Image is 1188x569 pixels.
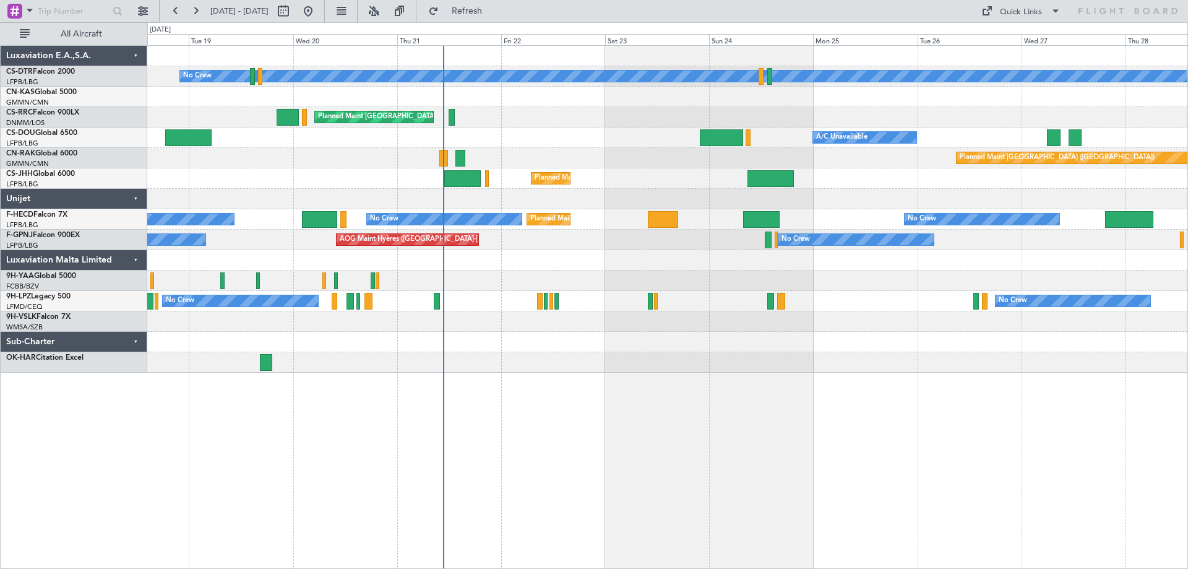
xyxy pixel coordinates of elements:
[370,210,398,228] div: No Crew
[6,313,71,321] a: 9H-VSLKFalcon 7X
[6,129,35,137] span: CS-DOU
[6,272,34,280] span: 9H-YAA
[6,89,35,96] span: CN-KAS
[183,67,212,85] div: No Crew
[6,232,80,239] a: F-GPNJFalcon 900EX
[397,34,501,45] div: Thu 21
[908,210,936,228] div: No Crew
[6,272,76,280] a: 9H-YAAGlobal 5000
[6,159,49,168] a: GMMN/CMN
[6,129,77,137] a: CS-DOUGlobal 6500
[709,34,813,45] div: Sun 24
[6,170,75,178] a: CS-JHHGlobal 6000
[1022,34,1126,45] div: Wed 27
[189,34,293,45] div: Tue 19
[32,30,131,38] span: All Aircraft
[6,68,33,76] span: CS-DTR
[6,313,37,321] span: 9H-VSLK
[210,6,269,17] span: [DATE] - [DATE]
[441,7,493,15] span: Refresh
[6,150,77,157] a: CN-RAKGlobal 6000
[6,302,42,311] a: LFMD/CEQ
[960,149,1155,167] div: Planned Maint [GEOGRAPHIC_DATA] ([GEOGRAPHIC_DATA])
[530,210,725,228] div: Planned Maint [GEOGRAPHIC_DATA] ([GEOGRAPHIC_DATA])
[38,2,109,20] input: Trip Number
[14,24,134,44] button: All Aircraft
[816,128,867,147] div: A/C Unavailable
[999,292,1027,310] div: No Crew
[6,150,35,157] span: CN-RAK
[6,211,67,219] a: F-HECDFalcon 7X
[6,118,45,128] a: DNMM/LOS
[6,89,77,96] a: CN-KASGlobal 5000
[6,241,38,250] a: LFPB/LBG
[6,293,71,300] a: 9H-LPZLegacy 500
[423,1,497,21] button: Refresh
[6,68,75,76] a: CS-DTRFalcon 2000
[6,109,79,116] a: CS-RRCFalcon 900LX
[1000,6,1042,19] div: Quick Links
[6,232,33,239] span: F-GPNJ
[813,34,917,45] div: Mon 25
[6,180,38,189] a: LFPB/LBG
[6,220,38,230] a: LFPB/LBG
[318,108,513,126] div: Planned Maint [GEOGRAPHIC_DATA] ([GEOGRAPHIC_DATA])
[293,34,397,45] div: Wed 20
[6,211,33,219] span: F-HECD
[918,34,1022,45] div: Tue 26
[975,1,1067,21] button: Quick Links
[6,139,38,148] a: LFPB/LBG
[6,323,43,332] a: WMSA/SZB
[150,25,171,35] div: [DATE]
[501,34,605,45] div: Fri 22
[605,34,709,45] div: Sat 23
[166,292,194,310] div: No Crew
[6,354,84,362] a: OK-HARCitation Excel
[6,293,31,300] span: 9H-LPZ
[781,230,810,249] div: No Crew
[6,98,49,107] a: GMMN/CMN
[6,77,38,87] a: LFPB/LBG
[6,109,33,116] span: CS-RRC
[6,170,33,178] span: CS-JHH
[340,230,549,249] div: AOG Maint Hyères ([GEOGRAPHIC_DATA]-[GEOGRAPHIC_DATA])
[6,282,39,291] a: FCBB/BZV
[6,354,36,362] span: OK-HAR
[535,169,730,188] div: Planned Maint [GEOGRAPHIC_DATA] ([GEOGRAPHIC_DATA])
